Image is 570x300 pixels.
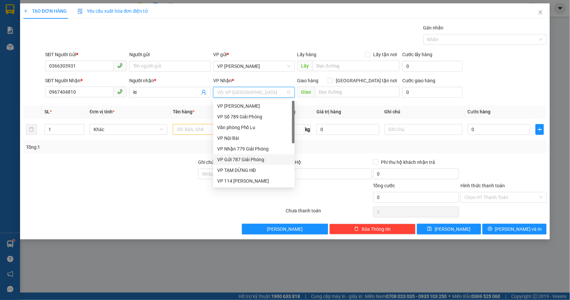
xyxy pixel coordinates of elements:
input: 0 [316,124,379,135]
input: Ghi chú đơn hàng [198,169,284,179]
button: plus [536,124,544,135]
button: save[PERSON_NAME] [417,224,481,234]
button: printer[PERSON_NAME] và In [482,224,547,234]
span: Giá trị hàng [316,109,341,114]
span: save [427,226,432,232]
div: VP 114 Trần Nhật Duật [213,176,295,186]
span: close [538,10,543,15]
span: Xóa Thông tin [362,225,391,233]
span: TẠO ĐƠN HÀNG [23,8,67,14]
div: VP Gửi 787 Giải Phóng [213,154,295,165]
span: Cước hàng [468,109,491,114]
div: Văn phòng Phố Lu [217,124,291,131]
span: SL [44,109,50,114]
label: Hình thức thanh toán [460,183,505,188]
div: VP [PERSON_NAME] [217,102,291,110]
span: [PERSON_NAME] và In [495,225,542,233]
span: printer [488,226,492,232]
label: Cước giao hàng [402,78,435,83]
span: VP Nhận [213,78,232,83]
span: Tổng cước [373,183,395,188]
span: Phí thu hộ khách nhận trả [379,159,438,166]
input: Dọc đường [315,87,400,97]
div: VP Nhận 779 Giải Phóng [213,143,295,154]
div: VP Gửi 787 Giải Phóng [217,156,291,163]
span: phone [117,89,123,94]
span: plus [23,9,28,13]
div: Văn phòng Phố Lu [213,122,295,133]
span: [PERSON_NAME] [435,225,470,233]
button: deleteXóa Thông tin [329,224,416,234]
span: Lấy tận nơi [371,51,400,58]
div: SĐT Người Nhận [45,77,127,84]
span: VP Bảo Hà [217,61,291,71]
div: VP Số 789 Giải Phóng [217,113,291,120]
button: Close [531,3,550,22]
button: delete [26,124,37,135]
div: SĐT Người Gửi [45,51,127,58]
span: Tên hàng [173,109,194,114]
div: Tổng: 1 [26,143,220,151]
input: Cước giao hàng [402,87,463,98]
span: [PERSON_NAME] [267,225,303,233]
span: Lấy hàng [297,52,317,57]
input: Cước lấy hàng [402,61,463,72]
button: [PERSON_NAME] [242,224,328,234]
div: VP Số 789 Giải Phóng [213,111,295,122]
div: Người gửi [129,51,211,58]
input: VD: Bàn, Ghế [173,124,251,135]
span: plus [536,127,544,132]
span: Giao [297,87,315,97]
div: VP 114 [PERSON_NAME] [217,177,291,185]
div: VP Bảo Hà [213,101,295,111]
th: Ghi chú [382,105,465,118]
label: Gán nhãn [423,25,444,30]
div: VP TẠM DỪNG HĐ [213,165,295,176]
div: VP Nội Bài [213,133,295,143]
span: Yêu cầu xuất hóa đơn điện tử [78,8,148,14]
input: Ghi Chú [385,124,462,135]
span: Lấy [297,61,313,71]
span: Giao hàng [297,78,319,83]
div: Chưa thanh toán [285,207,373,219]
span: Thu Hộ [286,160,301,165]
div: VP gửi [213,51,295,58]
div: VP TẠM DỪNG HĐ [217,167,291,174]
label: Ghi chú đơn hàng [198,160,235,165]
span: Đơn vị tính [90,109,115,114]
span: kg [304,124,311,135]
span: user-add [201,90,206,95]
div: VP Nội Bài [217,134,291,142]
label: Cước lấy hàng [402,52,432,57]
input: Dọc đường [313,61,400,71]
span: delete [354,226,359,232]
div: VP Nhận 779 Giải Phóng [217,145,291,153]
div: Người nhận [129,77,211,84]
span: Khác [94,124,163,134]
span: [GEOGRAPHIC_DATA] tận nơi [333,77,400,84]
span: phone [117,63,123,68]
img: icon [78,9,83,14]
